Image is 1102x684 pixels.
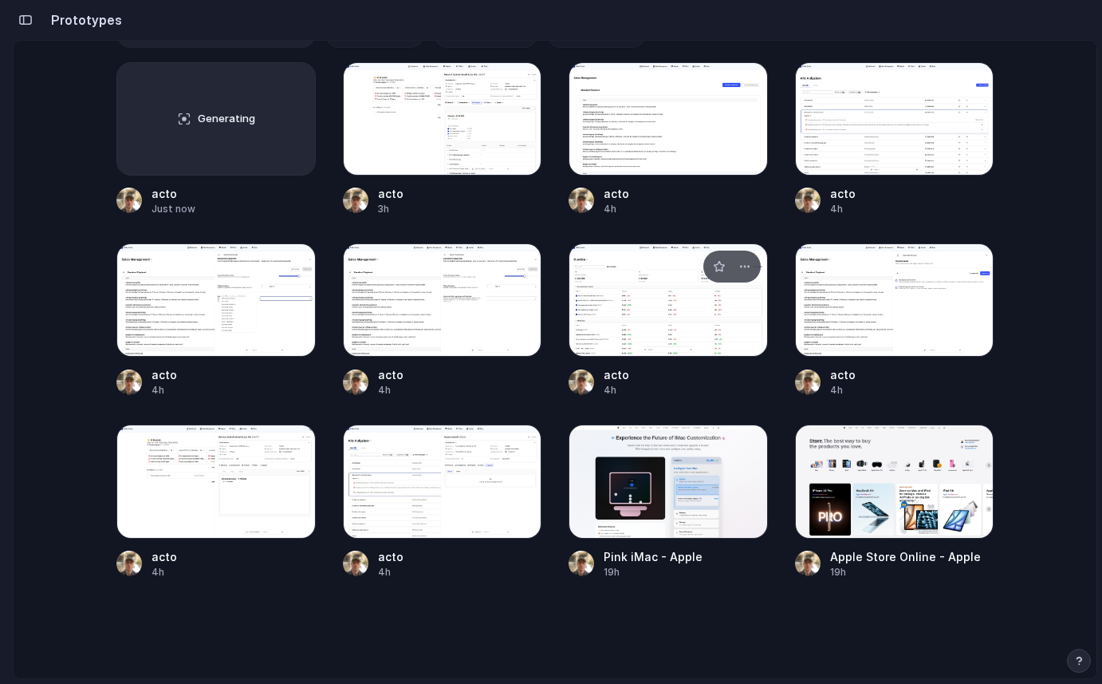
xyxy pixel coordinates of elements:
[116,243,316,397] a: actoacto4h
[604,185,629,202] div: acto
[152,366,177,383] div: acto
[830,202,856,216] div: 4h
[378,366,403,383] div: acto
[830,565,981,579] div: 19h
[604,383,629,397] div: 4h
[378,202,403,216] div: 3h
[830,383,856,397] div: 4h
[116,425,316,579] a: actoacto4h
[45,10,122,30] h2: Prototypes
[378,185,403,202] div: acto
[604,548,703,565] div: Pink iMac - Apple
[569,425,768,579] a: Pink iMac - ApplePink iMac - Apple19h
[343,243,542,397] a: actoacto4h
[604,565,703,579] div: 19h
[343,62,542,216] a: actoacto3h
[830,366,856,383] div: acto
[378,548,403,565] div: acto
[604,202,629,216] div: 4h
[795,243,994,397] a: actoacto4h
[830,548,981,565] div: Apple Store Online - Apple
[795,425,994,579] a: Apple Store Online - AppleApple Store Online - Apple19h
[152,548,177,565] div: acto
[152,185,195,202] div: acto
[116,62,316,216] a: GeneratingactoJust now
[378,565,403,579] div: 4h
[569,62,768,216] a: actoacto4h
[343,425,542,579] a: actoacto4h
[569,243,768,397] a: actoacto4h
[152,565,177,579] div: 4h
[830,185,856,202] div: acto
[198,111,255,127] span: Generating
[795,62,994,216] a: actoacto4h
[152,383,177,397] div: 4h
[152,202,195,216] div: Just now
[378,383,403,397] div: 4h
[604,366,629,383] div: acto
